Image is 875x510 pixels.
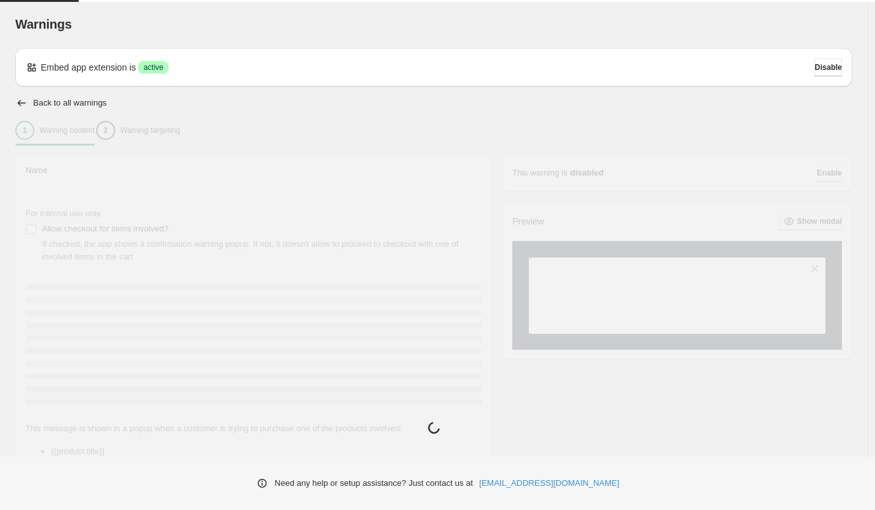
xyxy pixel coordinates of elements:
button: Disable [815,59,842,76]
h2: Back to all warnings [33,98,107,108]
span: active [143,62,163,72]
p: Embed app extension is [41,61,136,74]
span: Disable [815,62,842,72]
a: [EMAIL_ADDRESS][DOMAIN_NAME] [479,477,619,490]
span: Warnings [15,17,72,31]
